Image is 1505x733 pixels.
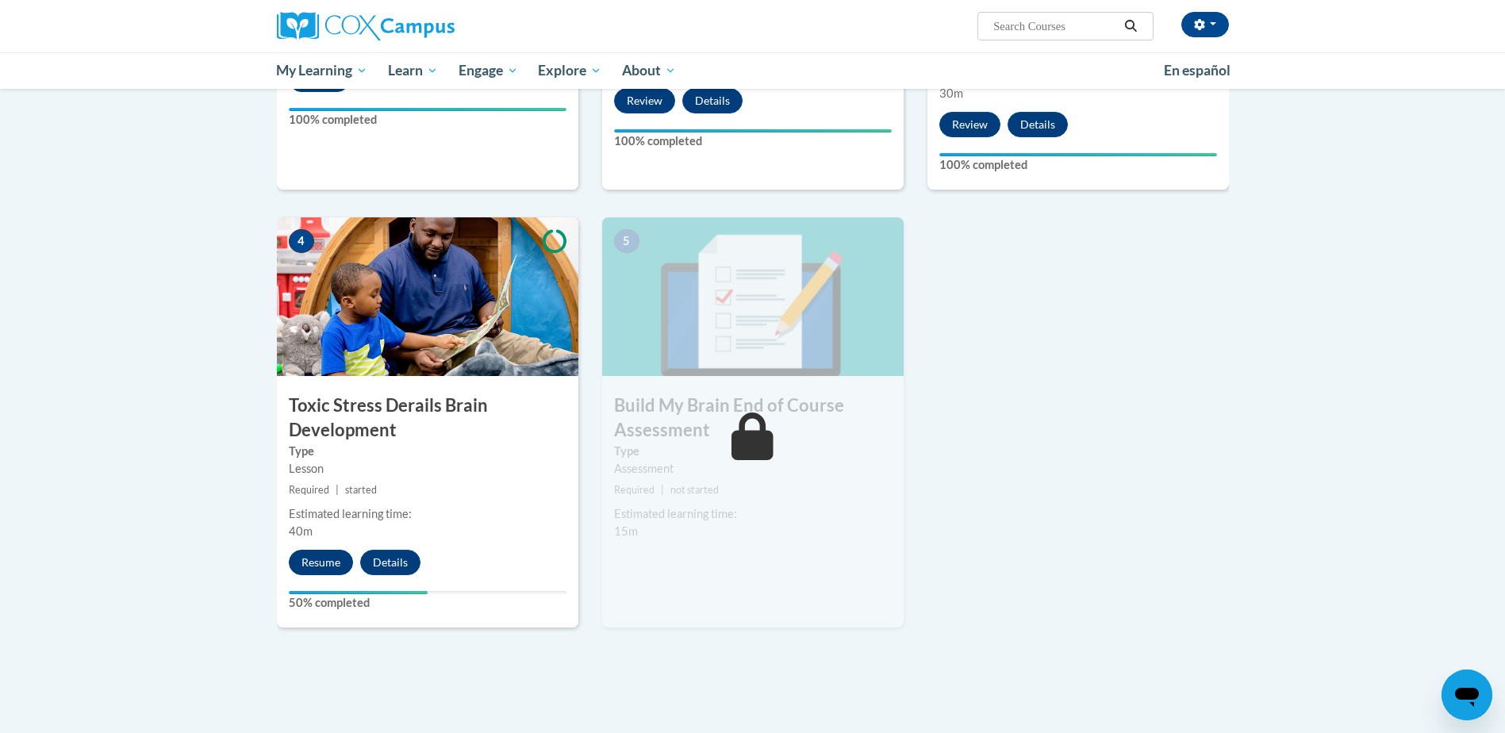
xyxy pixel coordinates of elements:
span: not started [670,484,719,496]
span: 4 [289,229,314,253]
label: 50% completed [289,594,566,612]
span: My Learning [276,61,367,80]
button: Search [1119,17,1142,36]
div: Estimated learning time: [289,505,566,523]
div: Lesson [289,460,566,478]
a: Cox Campus [277,12,578,40]
button: Details [682,88,743,113]
button: Details [360,550,420,575]
span: Required [289,484,329,496]
img: Course Image [277,217,578,376]
label: 100% completed [614,132,892,150]
label: 100% completed [289,111,566,129]
button: Resume [289,550,353,575]
span: 5 [614,229,639,253]
a: Learn [378,52,448,89]
span: Explore [538,61,601,80]
input: Search Courses [992,17,1119,36]
span: En español [1164,62,1230,79]
div: Your progress [289,591,428,594]
iframe: Button to launch messaging window [1442,670,1492,720]
span: Required [614,484,655,496]
div: Main menu [253,52,1253,89]
a: En español [1154,54,1241,87]
button: Review [939,112,1000,137]
button: Details [1008,112,1068,137]
span: 30m [939,86,963,100]
span: | [661,484,664,496]
label: Type [614,443,892,460]
span: | [336,484,339,496]
a: Explore [528,52,612,89]
a: My Learning [267,52,378,89]
img: Course Image [602,217,904,376]
label: 100% completed [939,156,1217,174]
span: Learn [388,61,438,80]
a: About [612,52,686,89]
span: Engage [459,61,518,80]
img: Cox Campus [277,12,455,40]
a: Engage [448,52,528,89]
div: Your progress [939,153,1217,156]
div: Estimated learning time: [614,505,892,523]
span: About [622,61,676,80]
label: Type [289,443,566,460]
span: started [345,484,377,496]
h3: Build My Brain End of Course Assessment [602,393,904,443]
button: Review [614,88,675,113]
button: Account Settings [1181,12,1229,37]
div: Assessment [614,460,892,478]
div: Your progress [289,108,566,111]
span: 40m [289,524,313,538]
h3: Toxic Stress Derails Brain Development [277,393,578,443]
div: Your progress [614,129,892,132]
span: 15m [614,524,638,538]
